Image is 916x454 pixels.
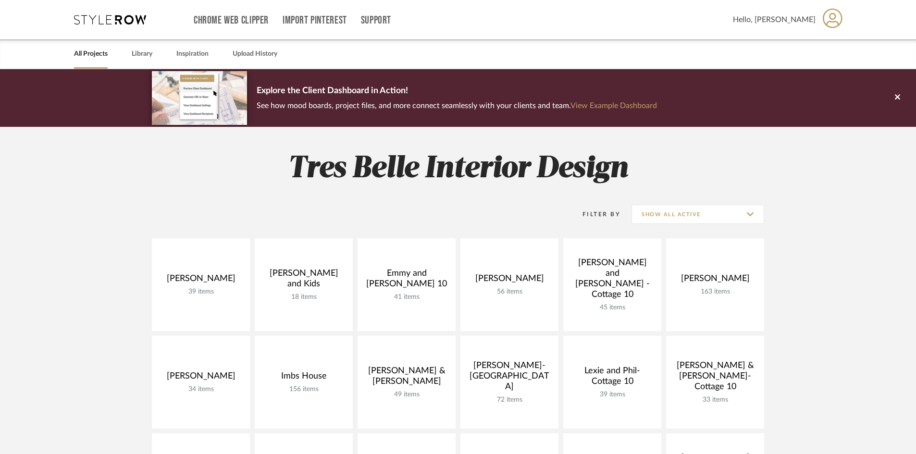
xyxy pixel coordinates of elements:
div: 156 items [262,385,345,393]
a: Inspiration [176,48,209,61]
div: 18 items [262,293,345,301]
a: All Projects [74,48,108,61]
div: [PERSON_NAME] [674,273,756,288]
div: [PERSON_NAME] & [PERSON_NAME] [365,366,448,391]
div: 34 items [160,385,242,393]
a: Upload History [233,48,277,61]
a: Support [361,16,391,25]
div: 33 items [674,396,756,404]
a: View Example Dashboard [570,102,657,110]
a: Chrome Web Clipper [194,16,269,25]
div: Emmy and [PERSON_NAME] 10 [365,268,448,293]
div: [PERSON_NAME] and [PERSON_NAME] -Cottage 10 [571,258,654,304]
div: 49 items [365,391,448,399]
span: Hello, [PERSON_NAME] [733,14,816,25]
div: [PERSON_NAME] [468,273,551,288]
div: 163 items [674,288,756,296]
div: Filter By [570,209,620,219]
div: [PERSON_NAME]- [GEOGRAPHIC_DATA] [468,360,551,396]
p: Explore the Client Dashboard in Action! [257,84,657,99]
div: 45 items [571,304,654,312]
a: Library [132,48,152,61]
div: [PERSON_NAME] and Kids [262,268,345,293]
div: [PERSON_NAME] [160,273,242,288]
div: 56 items [468,288,551,296]
div: [PERSON_NAME] & [PERSON_NAME]-Cottage 10 [674,360,756,396]
div: Lexie and Phil-Cottage 10 [571,366,654,391]
div: 41 items [365,293,448,301]
h2: Tres Belle Interior Design [112,151,804,187]
p: See how mood boards, project files, and more connect seamlessly with your clients and team. [257,99,657,112]
div: 39 items [571,391,654,399]
div: Imbs House [262,371,345,385]
a: Import Pinterest [283,16,347,25]
img: d5d033c5-7b12-40c2-a960-1ecee1989c38.png [152,71,247,124]
div: [PERSON_NAME] [160,371,242,385]
div: 39 items [160,288,242,296]
div: 72 items [468,396,551,404]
